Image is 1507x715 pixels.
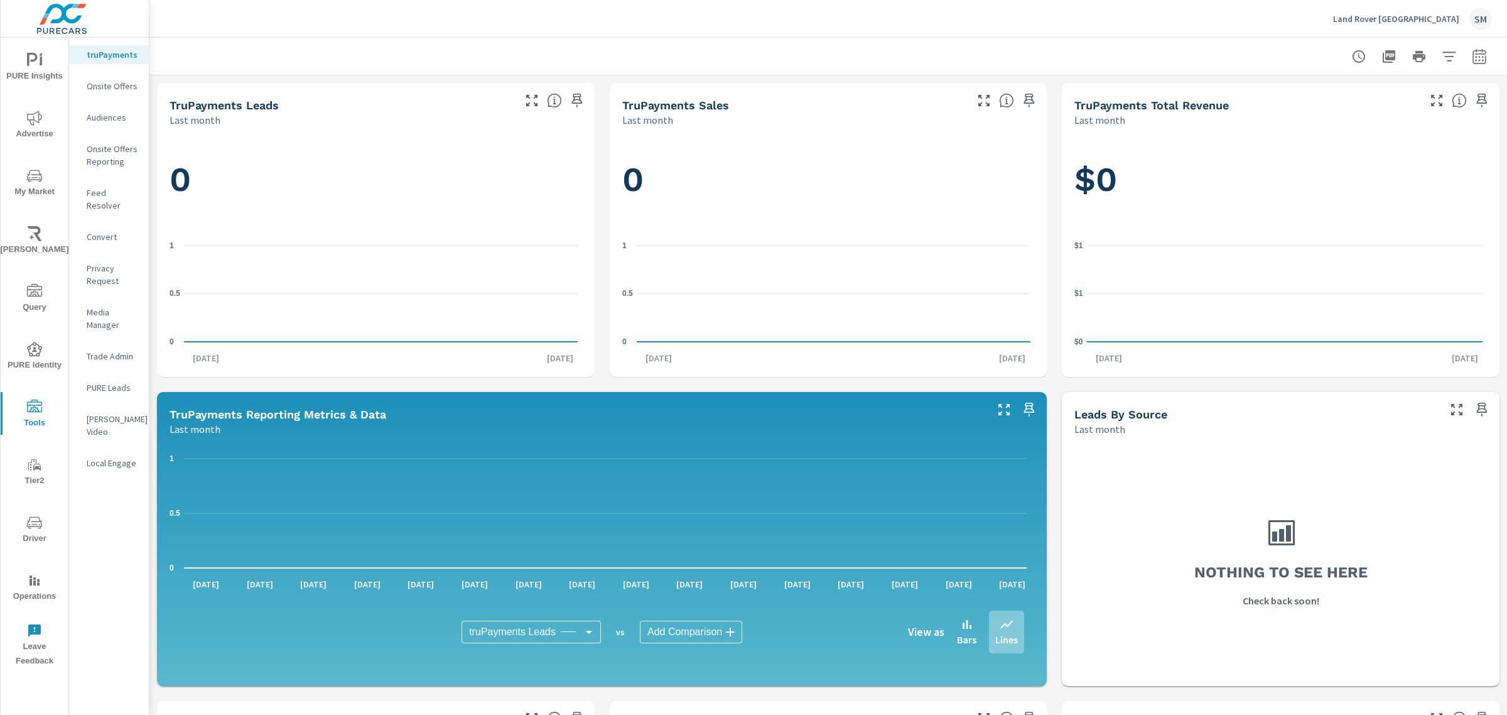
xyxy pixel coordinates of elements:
[4,623,65,669] span: Leave Feedback
[957,632,976,647] p: Bars
[69,347,149,366] div: Trade Admin
[4,457,65,488] span: Tier2
[908,626,944,638] h6: View as
[622,241,627,250] text: 1
[637,352,681,364] p: [DATE]
[1467,44,1492,69] button: Select Date Range
[4,342,65,373] span: PURE Identity
[69,77,149,96] div: Onsite Offers
[87,80,139,92] p: Onsite Offers
[469,626,556,638] span: truPayments Leads
[1074,337,1083,346] text: $0
[238,578,282,591] p: [DATE]
[4,111,65,141] span: Advertise
[87,48,139,61] p: truPayments
[1472,90,1492,111] span: Save this to your personalized report
[721,578,765,591] p: [DATE]
[1452,93,1467,108] span: Total revenue from sales matched to a truPayments lead. [Source: This data is sourced from the de...
[614,578,658,591] p: [DATE]
[667,578,711,591] p: [DATE]
[1243,593,1319,608] p: Check back soon!
[184,352,228,364] p: [DATE]
[560,578,604,591] p: [DATE]
[87,306,139,331] p: Media Manager
[538,352,582,364] p: [DATE]
[1472,400,1492,420] span: Save this to your personalized report
[1019,400,1039,420] span: Save this to your personalized report
[1074,408,1167,421] h5: Leads By Source
[4,226,65,257] span: [PERSON_NAME]
[462,621,601,643] div: truPayments Leads
[69,303,149,334] div: Media Manager
[1333,13,1459,25] p: Land Rover [GEOGRAPHIC_DATA]
[1074,422,1125,437] p: Last month
[1087,352,1131,364] p: [DATE]
[69,259,149,290] div: Privacy Request
[69,139,149,171] div: Onsite Offers Reporting
[547,93,562,108] span: The number of truPayments leads.
[87,457,139,469] p: Local Engage
[622,337,627,346] text: 0
[87,381,139,394] p: PURE Leads
[291,578,335,591] p: [DATE]
[622,112,673,128] p: Last month
[4,53,65,84] span: PURE Insights
[87,262,139,287] p: Privacy Request
[522,90,542,111] button: Make Fullscreen
[1019,90,1039,111] span: Save this to your personalized report
[4,168,65,199] span: My Market
[170,99,279,112] h5: truPayments Leads
[994,400,1014,420] button: Make Fullscreen
[640,621,742,643] div: Add Comparison
[567,90,587,111] span: Save this to your personalized report
[4,400,65,430] span: Tools
[1074,112,1125,128] p: Last month
[1427,90,1447,111] button: Make Fullscreen
[1443,352,1487,364] p: [DATE]
[883,578,927,591] p: [DATE]
[69,227,149,246] div: Convert
[170,509,180,518] text: 0.5
[829,578,873,591] p: [DATE]
[974,90,994,111] button: Make Fullscreen
[937,578,981,591] p: [DATE]
[170,289,180,298] text: 0.5
[170,408,386,421] h5: truPayments Reporting Metrics & Data
[399,578,443,591] p: [DATE]
[990,578,1034,591] p: [DATE]
[69,108,149,127] div: Audiences
[170,564,174,572] text: 0
[69,454,149,472] div: Local Engage
[1376,44,1402,69] button: "Export Report to PDF"
[170,241,174,250] text: 1
[622,99,729,112] h5: truPayments Sales
[184,578,228,591] p: [DATE]
[995,632,1018,647] p: Lines
[4,573,65,604] span: Operations
[345,578,389,591] p: [DATE]
[1074,99,1229,112] h5: truPayments Total Revenue
[453,578,497,591] p: [DATE]
[69,45,149,64] div: truPayments
[87,111,139,124] p: Audiences
[1074,289,1083,298] text: $1
[4,515,65,546] span: Driver
[1,38,68,674] div: nav menu
[87,413,139,438] p: [PERSON_NAME] Video
[170,422,220,437] p: Last month
[1407,44,1432,69] button: Print Report
[69,378,149,397] div: PURE Leads
[1074,241,1083,250] text: $1
[170,112,220,128] p: Last month
[622,289,633,298] text: 0.5
[647,626,722,638] span: Add Comparison
[1194,562,1368,583] h3: Nothing to see here
[170,337,174,346] text: 0
[601,626,640,638] p: vs
[87,143,139,168] p: Onsite Offers Reporting
[170,158,582,201] h1: 0
[990,352,1034,364] p: [DATE]
[1074,158,1487,201] h1: $0
[1469,8,1492,30] div: SM
[4,284,65,315] span: Query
